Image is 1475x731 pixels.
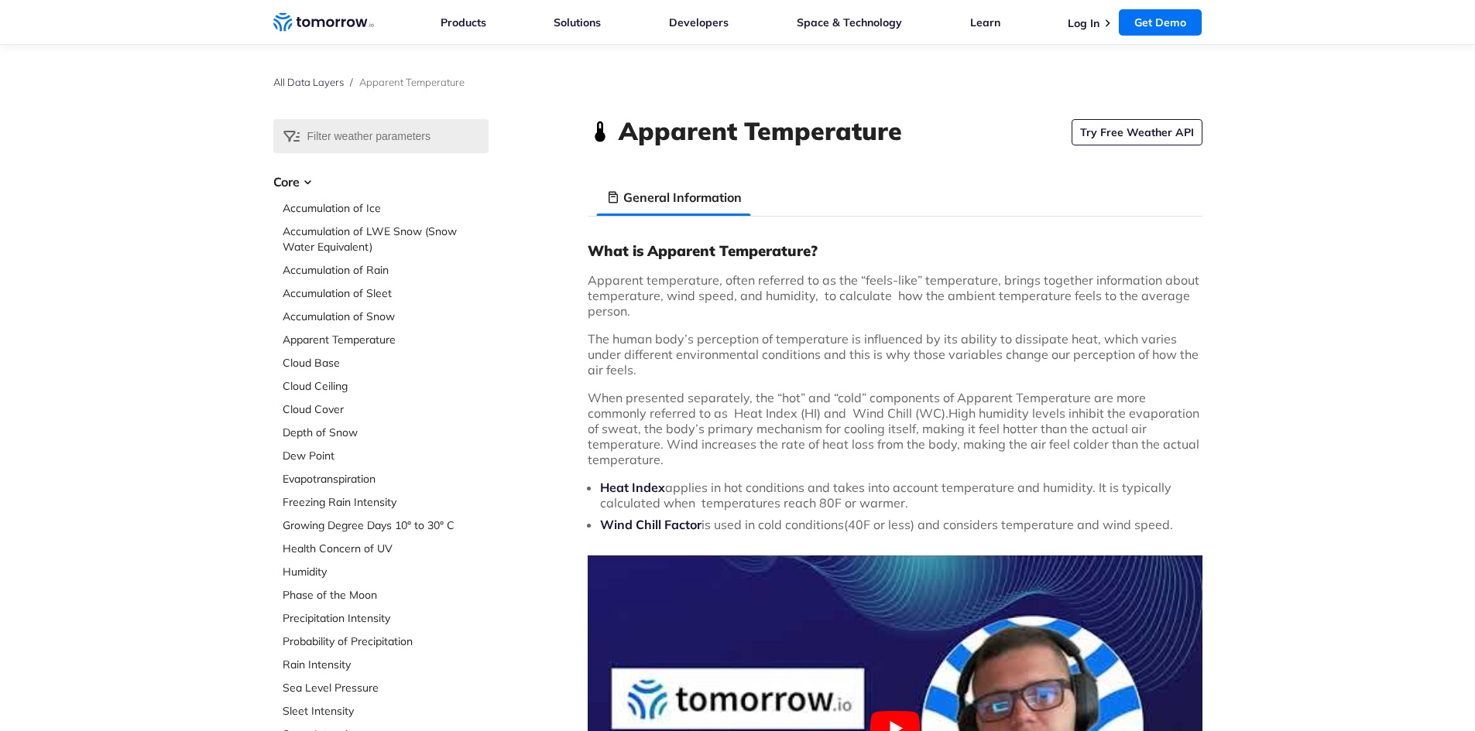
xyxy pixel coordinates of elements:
[283,309,489,324] a: Accumulation of Snow
[1072,119,1202,145] a: Try Free Weather API
[283,494,489,510] a: Freezing Rain Intensity
[283,355,489,371] a: Cloud Base
[350,76,353,88] span: /
[588,331,1202,377] p: The human body’s perception of temperature is influenced by its ability to dissipate heat, which ...
[597,179,751,216] li: General Information
[588,390,1202,467] p: When presented separately, the “hot” and “cold” components of Apparent Temperature are more commo...
[283,425,489,440] a: Depth of Snow
[588,272,1202,319] p: Apparent temperature, often referred to as the “feels-like” temperature, brings together informat...
[283,587,489,603] a: Phase of the Moon
[283,262,489,278] a: Accumulation of Rain
[283,634,489,649] a: Probability of Precipitation
[283,518,489,533] a: Growing Degree Days 10° to 30° C
[669,15,729,29] a: Developers
[283,610,489,626] a: Precipitation Intensity
[283,657,489,672] a: Rain Intensity
[283,703,489,719] a: Sleet Intensity
[283,285,489,301] a: Accumulation of Sleet
[970,15,1000,29] a: Learn
[283,224,489,254] a: Accumulation of LWE Snow (Snow Water Equivalent)
[600,480,665,495] strong: Heat Index
[600,480,1202,511] li: applies in hot conditions and takes into account temperature and humidity. It is typically calcul...
[283,471,489,487] a: Evapotranspiration
[554,15,601,29] a: Solutions
[283,332,489,347] a: Apparent Temperature
[273,76,344,88] a: All Data Layers
[1119,9,1202,36] a: Get Demo
[283,401,489,417] a: Cloud Cover
[588,241,1202,260] h3: What is Apparent Temperature?
[273,119,489,153] input: Filter weather parameters
[283,564,489,579] a: Humidity
[273,11,374,34] a: Home link
[619,114,902,148] h1: Apparent Temperature
[797,15,902,29] a: Space & Technology
[441,15,486,29] a: Products
[1068,16,1099,30] a: Log In
[600,517,1202,532] li: is used in cold conditions(40F or less) and considers temperature and wind speed.
[283,680,489,695] a: Sea Level Pressure
[359,76,465,88] span: Apparent Temperature
[283,448,489,463] a: Dew Point
[623,188,742,207] h3: General Information
[283,541,489,556] a: Health Concern of UV
[600,517,701,532] strong: Wind Chill Factor
[283,200,489,216] a: Accumulation of Ice
[283,378,489,394] a: Cloud Ceiling
[273,173,489,191] h3: Core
